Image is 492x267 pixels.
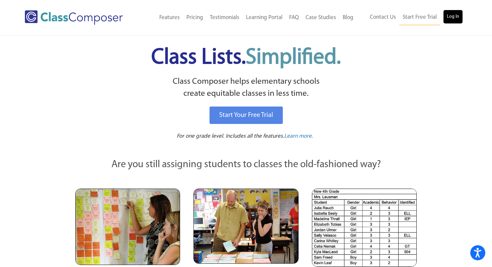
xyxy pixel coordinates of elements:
img: Spreadsheets [312,189,417,267]
a: Contact Us [366,10,399,25]
p: Class Composer helps elementary schools create equitable classes in less time. [74,76,418,100]
a: Learn more. [284,132,313,141]
span: Simplified. [246,47,341,69]
img: Teachers Looking at Sticky Notes [75,189,180,265]
a: FAQ [286,10,302,25]
span: For one grade level. Includes all the features. [177,133,284,139]
a: Start Free Trial [399,10,440,25]
img: Class Composer [25,10,123,25]
a: Pricing [183,10,207,25]
nav: Header Menu [140,10,357,25]
a: Start Your Free Trial [210,107,283,124]
img: Blue and Pink Paper Cards [193,189,298,263]
a: Features [156,10,183,25]
a: Case Studies [302,10,339,25]
a: Blog [339,10,357,25]
span: Learn more. [284,133,313,139]
a: Testimonials [207,10,243,25]
span: Class Lists. [151,47,341,69]
span: Start Your Free Trial [219,112,273,119]
a: Log In [443,10,463,23]
a: Learning Portal [243,10,286,25]
p: Are you still assigning students to classes the old-fashioned way? [75,157,417,172]
nav: Header Menu [357,10,463,25]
